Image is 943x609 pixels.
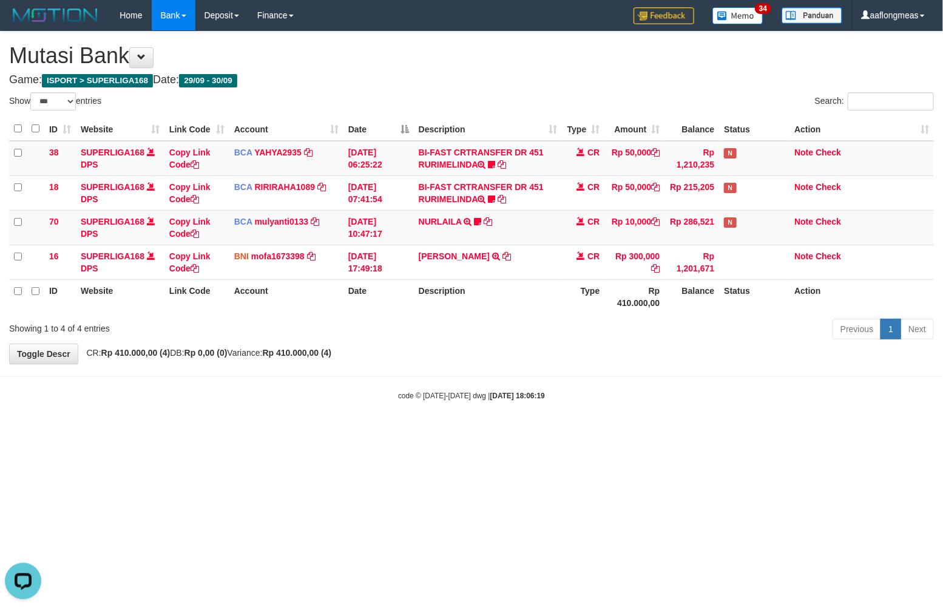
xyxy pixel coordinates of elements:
a: Check [816,182,841,192]
strong: Rp 410.000,00 (4) [101,348,171,358]
a: Copy Rp 50,000 to clipboard [651,148,660,157]
a: Copy mulyanti0133 to clipboard [311,217,319,226]
small: code © [DATE]-[DATE] dwg | [398,392,545,400]
th: ID [44,279,76,314]
img: panduan.png [782,7,842,24]
td: Rp 10,000 [604,210,664,245]
th: Amount: activate to sort column ascending [604,117,664,141]
span: CR [587,217,600,226]
span: CR: DB: Variance: [81,348,332,358]
a: Copy YAHYA2935 to clipboard [304,148,313,157]
th: Action: activate to sort column ascending [789,117,934,141]
th: Status [719,117,789,141]
td: Rp 1,201,671 [664,245,719,279]
td: DPS [76,210,164,245]
td: [DATE] 10:47:17 [343,210,414,245]
a: Note [794,182,813,192]
th: Balance [664,279,719,314]
button: Open LiveChat chat widget [5,5,41,41]
a: Toggle Descr [9,344,78,364]
td: Rp 50,000 [604,141,664,176]
span: 29/09 - 30/09 [179,74,237,87]
th: Link Code [164,279,229,314]
th: Date [343,279,414,314]
a: Copy Rp 10,000 to clipboard [651,217,660,226]
img: MOTION_logo.png [9,6,101,24]
a: Previous [833,319,881,339]
span: Has Note [724,183,736,193]
a: Copy BI-FAST CRTRANSFER DR 451 RURIMELINDA to clipboard [498,194,507,204]
strong: [DATE] 18:06:19 [490,392,545,400]
th: Account: activate to sort column ascending [229,117,343,141]
span: BCA [234,217,252,226]
a: [PERSON_NAME] [419,251,490,261]
a: YAHYA2935 [254,148,302,157]
a: Copy BI-FAST CRTRANSFER DR 451 RURIMELINDA to clipboard [498,160,507,169]
td: BI-FAST CRTRANSFER DR 451 RURIMELINDA [414,175,563,210]
th: Website [76,279,164,314]
span: CR [587,251,600,261]
td: [DATE] 06:25:22 [343,141,414,176]
th: Description [414,279,563,314]
a: Copy RIRIRAHA1089 to clipboard [317,182,326,192]
th: Type [562,279,604,314]
a: Copy Link Code [169,148,211,169]
th: Link Code: activate to sort column ascending [164,117,229,141]
th: Account [229,279,343,314]
h1: Mutasi Bank [9,44,934,68]
a: mulyanti0133 [255,217,309,226]
span: ISPORT > SUPERLIGA168 [42,74,153,87]
span: 18 [49,182,59,192]
td: BI-FAST CRTRANSFER DR 451 RURIMELINDA [414,141,563,176]
select: Showentries [30,92,76,111]
a: Check [816,148,841,157]
a: SUPERLIGA168 [81,148,144,157]
span: 16 [49,251,59,261]
a: Copy NURLAILA to clipboard [484,217,492,226]
td: Rp 300,000 [604,245,664,279]
a: Copy Rp 50,000 to clipboard [651,182,660,192]
th: Date: activate to sort column descending [343,117,414,141]
strong: Rp 410.000,00 (4) [263,348,332,358]
a: Note [794,251,813,261]
a: Copy mofa1673398 to clipboard [307,251,316,261]
a: SUPERLIGA168 [81,217,144,226]
th: Website: activate to sort column ascending [76,117,164,141]
img: Feedback.jpg [634,7,694,24]
th: ID: activate to sort column ascending [44,117,76,141]
a: Copy Link Code [169,182,211,204]
a: Check [816,217,841,226]
strong: Rp 0,00 (0) [184,348,228,358]
th: Status [719,279,789,314]
img: Button%20Memo.svg [712,7,763,24]
span: 34 [755,3,771,14]
a: Copy AHMAD NURKHOLIS to clipboard [502,251,511,261]
td: DPS [76,141,164,176]
td: Rp 215,205 [664,175,719,210]
a: mofa1673398 [251,251,305,261]
span: 38 [49,148,59,157]
span: CR [587,148,600,157]
input: Search: [848,92,934,111]
div: Showing 1 to 4 of 4 entries [9,318,384,335]
td: [DATE] 17:49:18 [343,245,414,279]
a: Next [901,319,934,339]
td: DPS [76,245,164,279]
a: Note [794,148,813,157]
label: Show entries [9,92,101,111]
th: Type: activate to sort column ascending [562,117,604,141]
span: BCA [234,148,252,157]
a: Copy Link Code [169,217,211,239]
th: Rp 410.000,00 [604,279,664,314]
span: CR [587,182,600,192]
span: BNI [234,251,249,261]
td: [DATE] 07:41:54 [343,175,414,210]
th: Action [789,279,934,314]
span: 70 [49,217,59,226]
a: RIRIRAHA1089 [255,182,316,192]
a: Note [794,217,813,226]
th: Description: activate to sort column ascending [414,117,563,141]
span: Has Note [724,217,736,228]
a: NURLAILA [419,217,462,226]
th: Balance [664,117,719,141]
